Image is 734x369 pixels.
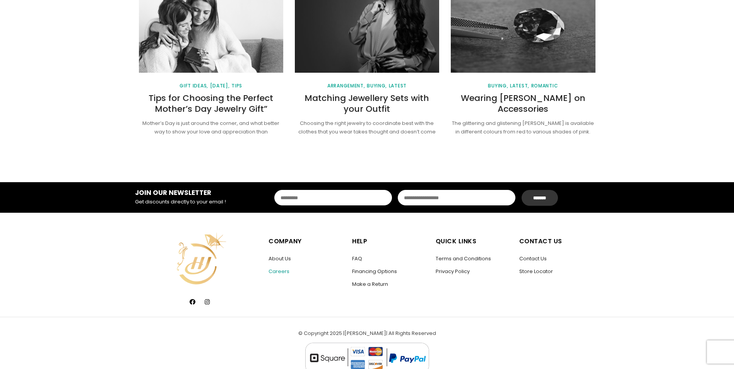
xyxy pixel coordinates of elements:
a: buying [367,84,387,88]
a: Romantic [531,84,558,88]
a: Tips [231,84,242,88]
a: Privacy Policy [436,268,470,275]
a: arrangement [327,84,365,88]
a: [PERSON_NAME] [344,330,386,337]
p: Choosing the right jewelry to coordinate best with the clothes that you wear takes thought and do... [295,119,439,137]
a: About Us [269,255,291,262]
h5: Quick Links [436,236,512,247]
a: buying [488,84,508,88]
img: HJiconWeb-05 [169,228,230,289]
strong: JOIN OUR NEWSLETTER [135,188,211,197]
a: Matching Jewellery Sets with your Outfit [305,92,429,115]
a: Contact Us [519,255,547,262]
a: Latest [510,84,529,88]
a: Financing Options [352,268,397,275]
a: Latest [389,84,407,88]
h5: Company [269,236,344,247]
p: Mother’s Day is just around the corner, and what better way to show your love and appreciation than [139,119,283,137]
a: FAQ [352,255,362,262]
p: The glittering and glistening [PERSON_NAME] is available in different colours from red to various... [451,119,595,137]
a: Tips for Choosing the Perfect Mother’s Day Jewelry Gift” [149,92,273,115]
a: Wearing [PERSON_NAME] on Accessories [461,92,585,115]
p: Get discounts directly to your email ! [135,198,241,207]
h5: Help [352,236,428,247]
h5: Contact Us [519,236,595,247]
a: Gift Ideas [180,84,208,88]
a: Store Locator [519,268,553,275]
a: Terms and Conditions [436,255,491,262]
a: Make a Return [352,280,388,288]
a: [DATE] [210,84,230,88]
a: Careers [269,268,289,275]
